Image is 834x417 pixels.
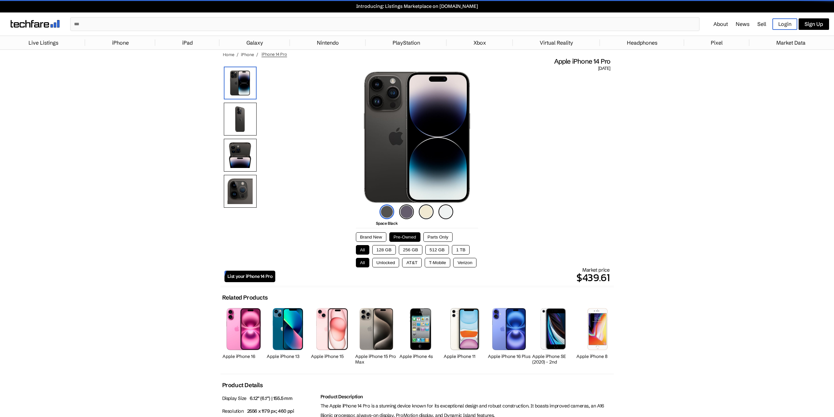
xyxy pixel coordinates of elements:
h2: Product Description [320,394,612,400]
button: All [356,245,369,255]
h2: Apple iPhone 13 [267,354,309,359]
a: Home [223,52,234,57]
a: News [736,21,749,27]
h2: Related Products [222,294,268,301]
a: iPhone 4s Apple iPhone 4s [399,304,442,366]
h2: Product Details [222,382,263,389]
img: Camera [224,175,257,208]
span: / [237,52,239,57]
a: Sell [757,21,766,27]
img: silver-icon [438,204,453,219]
a: iPhone 16 Apple iPhone 16 [223,304,265,366]
a: iPhone 16 Plus Apple iPhone 16 Plus [488,304,531,366]
a: iPhone [109,36,132,49]
img: iPhone 8 [587,308,608,350]
img: iPhone 14 Pro [364,72,471,203]
img: space-black-icon [379,204,394,219]
a: Xbox [470,36,489,49]
h2: Apple iPhone SE (2020) - 2nd Generation [532,354,575,370]
button: AT&T [402,258,422,267]
button: Pre-Owned [389,232,420,242]
button: Brand New [356,232,386,242]
img: iPhone 15 [316,308,348,350]
a: List your iPhone 14 Pro [224,271,276,282]
img: iPhone 11 [450,308,479,350]
span: Space Black [376,221,398,226]
button: 512 GB [425,245,449,255]
img: techfare logo [10,20,60,28]
a: Market Data [773,36,809,49]
h2: Apple iPhone 8 [576,354,619,359]
img: Both [224,139,257,172]
a: iPhone [241,52,254,57]
img: gold-icon [419,204,434,219]
span: Apple iPhone 14 Pro [554,57,611,66]
img: iPhone SE 2nd Gen [540,308,566,350]
a: Headphones [624,36,661,49]
img: iPhone 15 Pro Max [359,308,393,350]
a: iPhone SE 2nd Gen Apple iPhone SE (2020) - 2nd Generation [532,304,575,366]
a: Introducing: Listings Marketplace on [DOMAIN_NAME] [3,3,831,9]
h2: Apple iPhone 16 Plus [488,354,531,359]
span: [DATE] [598,66,610,72]
span: 2556 x 1179 px; 460 ppi [247,408,294,414]
a: Virtual Reality [536,36,576,49]
img: iPhone 16 Plus [492,308,526,350]
button: 128 GB [372,245,396,255]
a: iPad [179,36,196,49]
a: iPhone 8 Apple iPhone 8 [576,304,619,366]
h2: Apple iPhone 15 [311,354,354,359]
h2: Apple iPhone 4s [399,354,442,359]
h2: Apple iPhone 16 [223,354,265,359]
button: 1 TB [452,245,470,255]
span: List your iPhone 14 Pro [227,274,273,279]
img: iPhone 13 [273,308,303,350]
img: deep-purple-icon [399,204,414,219]
h2: Apple iPhone 11 [444,354,486,359]
p: $439.61 [275,270,610,285]
h2: Apple iPhone 15 Pro Max [355,354,398,365]
img: iPhone 16 [226,308,261,350]
span: 6.12” (6.1”) | 155.5 mm [250,395,293,401]
a: Nintendo [314,36,342,49]
a: About [713,21,728,27]
a: iPhone 15 Pro Max Apple iPhone 15 Pro Max [355,304,398,366]
button: 256 GB [399,245,422,255]
button: Unlocked [372,258,399,267]
a: PlayStation [389,36,423,49]
a: iPhone 13 Apple iPhone 13 [267,304,309,366]
a: Pixel [708,36,726,49]
p: Display Size [222,394,317,403]
div: Market price [275,267,610,285]
button: Verizon [453,258,476,267]
a: Sign Up [799,18,829,30]
button: All [356,258,369,267]
img: iPhone 4s [400,308,442,350]
span: / [256,52,258,57]
a: Galaxy [243,36,266,49]
img: iPhone 14 Pro [224,67,257,99]
a: Live Listings [25,36,62,49]
a: iPhone 11 Apple iPhone 11 [444,304,486,366]
span: iPhone 14 Pro [262,52,287,57]
button: Parts Only [423,232,453,242]
button: T-Mobile [425,258,450,267]
p: Resolution [222,407,317,416]
img: Rear [224,103,257,136]
a: Login [772,18,797,30]
a: iPhone 15 Apple iPhone 15 [311,304,354,366]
